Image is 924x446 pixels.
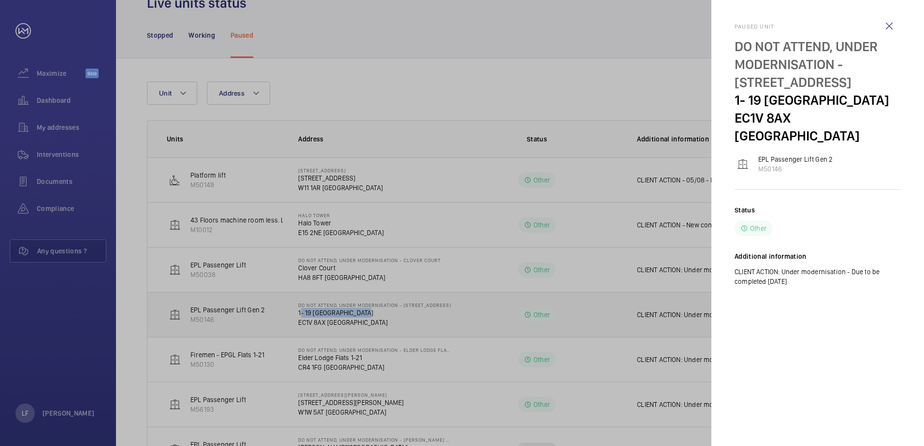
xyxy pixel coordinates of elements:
[735,91,901,109] p: 1- 19 [GEOGRAPHIC_DATA]
[735,23,901,30] h2: Paused unit
[735,38,901,91] p: DO NOT ATTEND, UNDER MODERNISATION - [STREET_ADDRESS]
[737,158,749,170] img: elevator.svg
[735,109,901,145] p: EC1V 8AX [GEOGRAPHIC_DATA]
[758,154,833,164] p: EPL Passenger Lift Gen 2
[735,205,755,215] h2: Status
[750,223,766,233] p: Other
[735,267,901,286] p: CLIENT ACTION: Under modernisation - Due to be completed [DATE]
[735,251,901,261] h2: Additional information
[758,164,833,174] p: M50146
